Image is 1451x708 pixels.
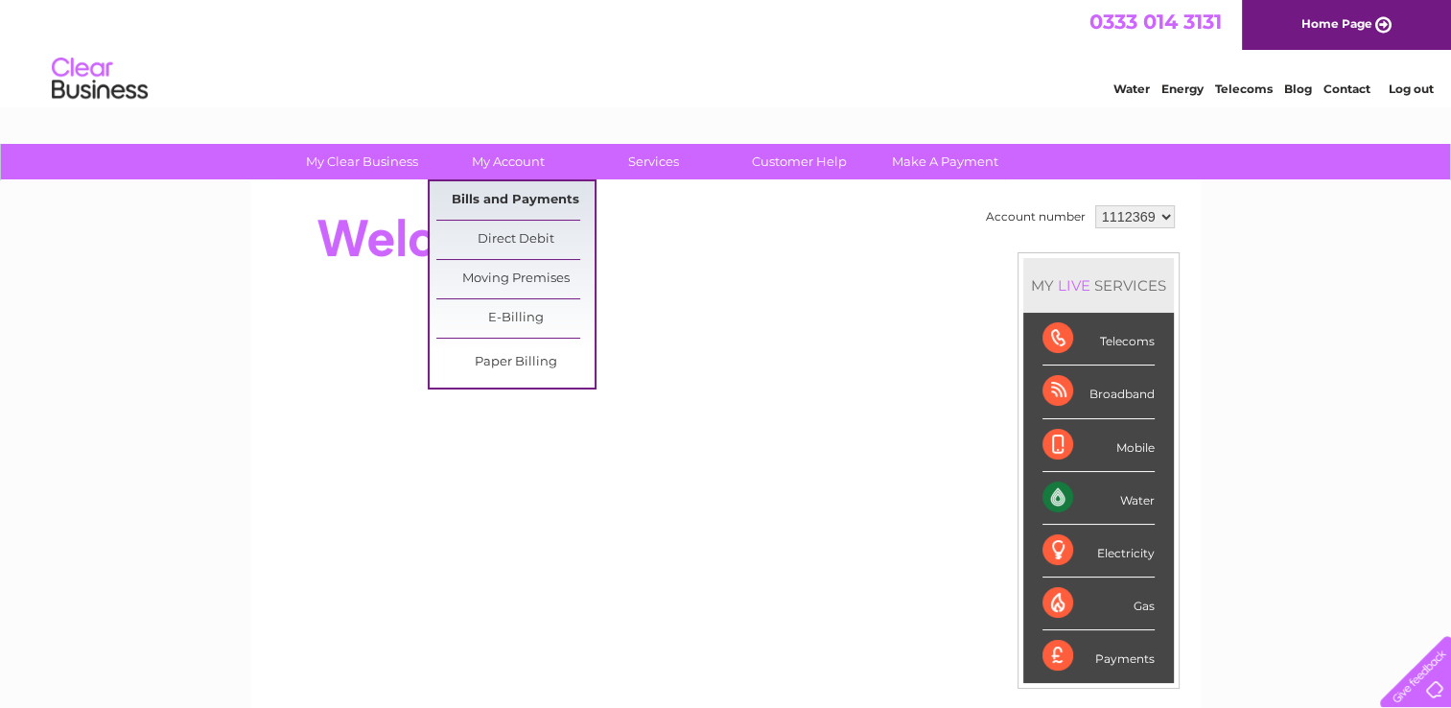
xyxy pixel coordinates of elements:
div: MY SERVICES [1023,258,1174,313]
a: Telecoms [1215,82,1273,96]
img: logo.png [51,50,149,108]
a: My Clear Business [283,144,441,179]
div: Gas [1042,578,1155,630]
a: 0333 014 3131 [1089,10,1222,34]
a: My Account [429,144,587,179]
a: E-Billing [436,299,595,338]
a: Services [574,144,733,179]
div: Telecoms [1042,313,1155,366]
a: Paper Billing [436,343,595,382]
a: Customer Help [720,144,878,179]
a: Contact [1323,82,1370,96]
div: Water [1042,472,1155,525]
a: Water [1113,82,1150,96]
div: Electricity [1042,525,1155,578]
a: Blog [1284,82,1312,96]
a: Bills and Payments [436,181,595,220]
a: Log out [1388,82,1433,96]
div: Broadband [1042,366,1155,418]
a: Moving Premises [436,260,595,298]
td: Account number [981,201,1090,233]
a: Direct Debit [436,221,595,259]
div: LIVE [1054,276,1094,295]
a: Energy [1161,82,1204,96]
div: Clear Business is a trading name of Verastar Limited (registered in [GEOGRAPHIC_DATA] No. 3667643... [273,11,1180,93]
a: Make A Payment [866,144,1024,179]
div: Payments [1042,630,1155,682]
div: Mobile [1042,419,1155,472]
